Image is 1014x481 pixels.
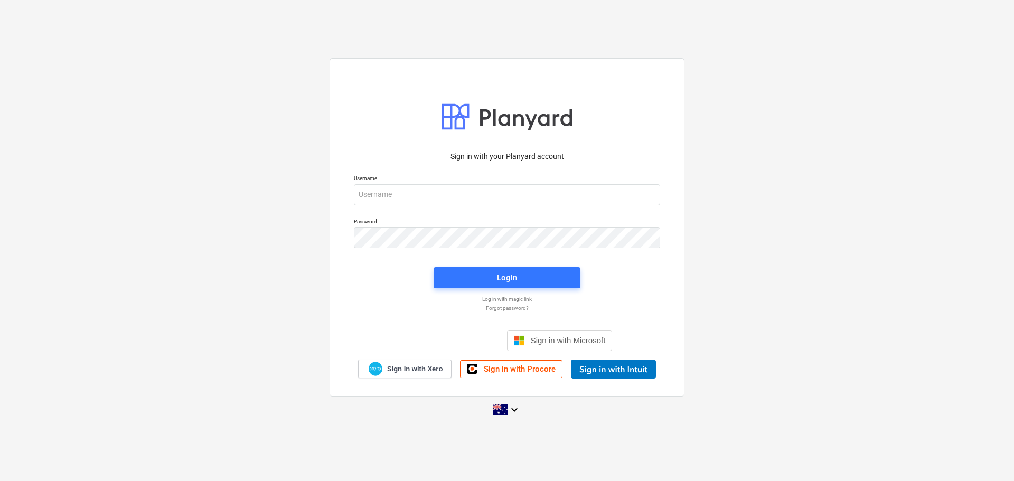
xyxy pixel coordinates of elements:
button: Login [434,267,580,288]
img: Microsoft logo [514,335,524,346]
div: Login [497,271,517,285]
a: Sign in with Procore [460,360,562,378]
a: Sign in with Xero [358,360,452,378]
p: Sign in with your Planyard account [354,151,660,162]
p: Username [354,175,660,184]
p: Password [354,218,660,227]
span: Sign in with Xero [387,364,443,374]
input: Username [354,184,660,205]
a: Forgot password? [349,305,665,312]
span: Sign in with Microsoft [531,336,606,345]
span: Sign in with Procore [484,364,556,374]
a: Log in with magic link [349,296,665,303]
i: keyboard_arrow_down [508,403,521,416]
iframe: Sign in with Google Button [397,329,504,352]
img: Xero logo [369,362,382,376]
